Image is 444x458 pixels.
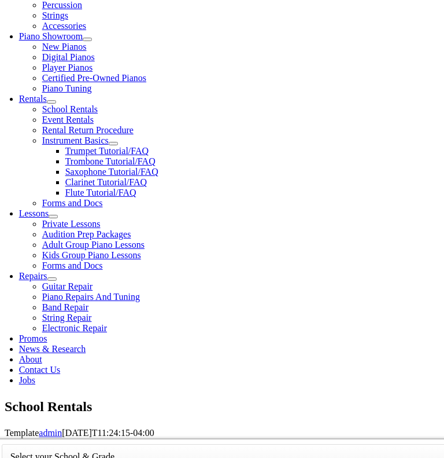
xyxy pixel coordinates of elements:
[83,38,92,41] button: Open submenu of Piano Showroom
[19,344,86,354] a: News & Research
[42,10,68,20] a: Strings
[65,146,149,156] a: Trumpet Tutorial/FAQ
[19,208,49,218] a: Lessons
[42,323,107,333] a: Electronic Repair
[65,156,156,166] a: Trombone Tutorial/FAQ
[42,261,103,270] a: Forms and Docs
[42,250,141,260] a: Kids Group Piano Lessons
[42,52,95,62] a: Digital Pianos
[19,271,47,281] a: Repairs
[42,135,109,145] a: Instrument Basics
[42,219,101,229] a: Private Lessons
[19,334,47,343] a: Promos
[19,31,83,41] a: Piano Showroom
[62,428,154,438] span: [DATE]T11:24:15-04:00
[5,428,39,438] span: Template
[109,142,118,145] button: Open submenu of Instrument Basics
[42,63,93,72] a: Player Pianos
[42,229,131,239] a: Audition Prep Packages
[19,94,47,104] a: Rentals
[42,104,98,114] a: School Rentals
[65,167,158,177] a: Saxophone Tutorial/FAQ
[65,177,147,187] a: Clarinet Tutorial/FAQ
[49,215,58,218] button: Open submenu of Lessons
[19,365,61,375] a: Contact Us
[42,125,134,135] a: Rental Return Procedure
[42,115,94,124] a: Event Rentals
[42,281,93,291] a: Guitar Repair
[42,73,146,83] a: Certified Pre-Owned Pianos
[42,42,87,52] a: New Pianos
[42,292,140,302] a: Piano Repairs And Tuning
[42,83,92,93] a: Piano Tuning
[42,313,92,323] a: String Repair
[47,277,57,281] button: Open submenu of Repairs
[39,428,62,438] a: admin
[42,198,103,208] a: Forms and Docs
[42,21,86,31] a: Accessories
[42,240,145,250] a: Adult Group Piano Lessons
[65,188,136,197] a: Flute Tutorial/FAQ
[47,100,56,104] button: Open submenu of Rentals
[19,375,35,385] a: Jobs
[19,354,42,364] a: About
[42,302,88,312] a: Band Repair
